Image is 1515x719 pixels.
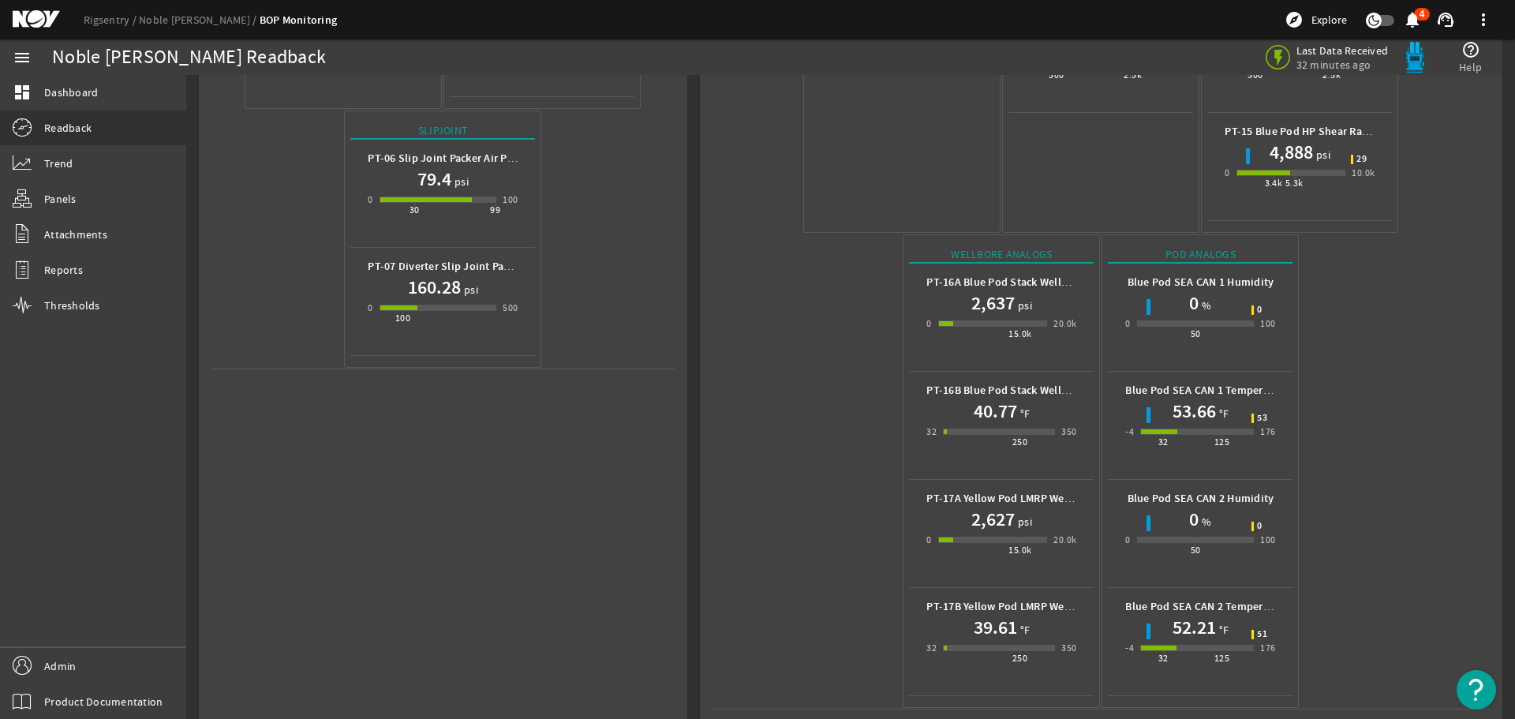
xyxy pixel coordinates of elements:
[1285,175,1304,191] div: 5.3k
[1356,155,1367,164] span: 29
[1017,622,1031,638] span: °F
[1296,58,1389,72] span: 32 minutes ago
[1128,275,1274,290] b: Blue Pod SEA CAN 1 Humidity
[1189,507,1199,532] h1: 0
[260,13,338,28] a: BOP Monitoring
[974,615,1017,640] h1: 39.61
[1158,650,1169,666] div: 32
[1214,650,1229,666] div: 125
[1216,622,1229,638] span: °F
[1012,650,1027,666] div: 250
[84,13,139,27] a: Rigsentry
[410,202,420,218] div: 30
[44,694,163,710] span: Product Documentation
[1265,175,1283,191] div: 3.4k
[926,383,1150,398] b: PT-16B Blue Pod Stack Wellbore Temperature
[1008,542,1031,558] div: 15.0k
[503,300,518,316] div: 500
[451,174,469,189] span: psi
[1352,165,1375,181] div: 10.0k
[408,275,461,300] h1: 160.28
[1257,522,1262,531] span: 0
[139,13,260,27] a: Noble [PERSON_NAME]
[1278,7,1353,32] button: Explore
[1108,246,1292,264] div: Pod Analogs
[926,491,1139,506] b: PT-17A Yellow Pod LMRP Wellbore Pressure
[368,300,372,316] div: 0
[44,155,73,171] span: Trend
[1257,305,1262,315] span: 0
[1459,59,1482,75] span: Help
[1457,670,1496,710] button: Open Resource Center
[44,262,83,278] span: Reports
[1173,615,1216,640] h1: 52.21
[1158,434,1169,450] div: 32
[1191,326,1201,342] div: 50
[926,599,1160,614] b: PT-17B Yellow Pod LMRP Wellbore Temperature
[1199,514,1211,530] span: %
[1248,67,1262,83] div: 500
[1296,43,1389,58] span: Last Data Received
[1189,290,1199,316] h1: 0
[44,298,100,313] span: Thresholds
[52,50,326,66] div: Noble [PERSON_NAME] Readback
[1061,424,1076,440] div: 350
[974,399,1017,424] h1: 40.77
[1322,67,1341,83] div: 2.5k
[1053,532,1076,548] div: 20.0k
[1464,1,1502,39] button: more_vert
[1214,434,1229,450] div: 125
[1403,10,1422,29] mat-icon: notifications
[1125,383,1289,398] b: Blue Pod SEA CAN 1 Temperature
[368,259,619,274] b: PT-07 Diverter Slip Joint Packer Hydraulic Pressure
[1061,640,1076,656] div: 350
[1260,532,1275,548] div: 100
[1313,147,1330,163] span: psi
[490,202,500,218] div: 99
[1125,532,1130,548] div: 0
[1260,640,1275,656] div: 176
[1125,640,1134,656] div: -4
[1257,414,1267,423] span: 53
[1404,12,1420,28] button: 4
[1285,10,1304,29] mat-icon: explore
[1199,298,1211,313] span: %
[1124,67,1142,83] div: 2.5k
[1260,316,1275,331] div: 100
[1015,298,1032,313] span: psi
[1008,326,1031,342] div: 15.0k
[1260,424,1275,440] div: 176
[926,316,931,331] div: 0
[1125,316,1130,331] div: 0
[1461,40,1480,59] mat-icon: help_outline
[461,282,478,298] span: psi
[368,192,372,208] div: 0
[1125,599,1289,614] b: Blue Pod SEA CAN 2 Temperature
[971,507,1015,532] h1: 2,627
[395,310,410,326] div: 100
[44,658,76,674] span: Admin
[1216,406,1229,421] span: °F
[1017,406,1031,421] span: °F
[1053,316,1076,331] div: 20.0k
[350,122,535,140] div: Slipjoint
[1311,12,1347,28] span: Explore
[44,191,77,207] span: Panels
[1225,124,1416,139] b: PT-15 Blue Pod HP Shear Ram Pressure
[1173,399,1216,424] h1: 53.66
[1049,67,1064,83] div: 500
[44,84,98,100] span: Dashboard
[1257,630,1267,639] span: 51
[1191,542,1201,558] div: 50
[971,290,1015,316] h1: 2,637
[926,640,937,656] div: 32
[1125,424,1134,440] div: -4
[44,120,92,136] span: Readback
[368,151,543,166] b: PT-06 Slip Joint Packer Air Pressure
[1270,140,1313,165] h1: 4,888
[13,83,32,102] mat-icon: dashboard
[1128,491,1274,506] b: Blue Pod SEA CAN 2 Humidity
[1436,10,1455,29] mat-icon: support_agent
[1399,42,1431,73] img: Bluepod.svg
[44,227,107,242] span: Attachments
